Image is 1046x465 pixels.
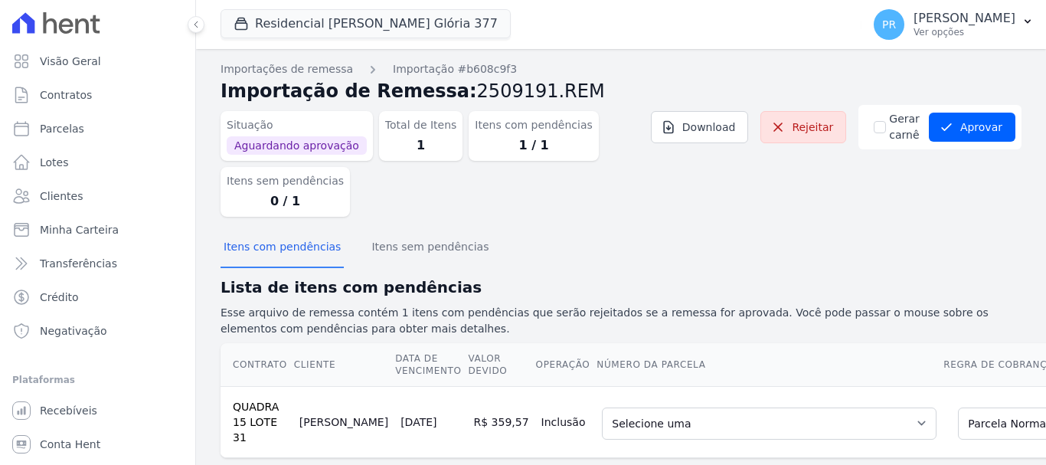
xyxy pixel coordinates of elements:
span: Recebíveis [40,403,97,418]
a: Parcelas [6,113,189,144]
dt: Itens com pendências [475,117,592,133]
button: PR [PERSON_NAME] Ver opções [861,3,1046,46]
dd: 1 / 1 [475,136,592,155]
span: Visão Geral [40,54,101,69]
th: Cliente [293,343,394,387]
a: QUADRA 15 LOTE 31 [233,401,279,444]
a: Importações de remessa [221,61,353,77]
a: Minha Carteira [6,214,189,245]
label: Gerar carnê [889,111,920,143]
span: Contratos [40,87,92,103]
span: 2509191.REM [477,80,605,102]
td: [PERSON_NAME] [293,386,394,457]
dd: 1 [385,136,457,155]
a: Negativação [6,316,189,346]
a: Recebíveis [6,395,189,426]
a: Transferências [6,248,189,279]
span: Crédito [40,290,79,305]
h2: Lista de itens com pendências [221,276,1021,299]
button: Aprovar [929,113,1015,142]
a: Conta Hent [6,429,189,460]
td: [DATE] [394,386,467,457]
p: Ver opções [914,26,1015,38]
span: PR [882,19,896,30]
p: [PERSON_NAME] [914,11,1015,26]
a: Crédito [6,282,189,313]
span: Transferências [40,256,117,271]
span: Aguardando aprovação [227,136,367,155]
span: Parcelas [40,121,84,136]
td: Inclusão [535,386,597,457]
nav: Breadcrumb [221,61,1021,77]
dt: Total de Itens [385,117,457,133]
th: Data de Vencimento [394,343,467,387]
a: Importação #b608c9f3 [393,61,517,77]
span: Negativação [40,323,107,339]
dd: 0 / 1 [227,192,344,211]
th: Valor devido [468,343,535,387]
div: Plataformas [12,371,183,389]
a: Contratos [6,80,189,110]
a: Lotes [6,147,189,178]
span: Clientes [40,188,83,204]
th: Número da Parcela [596,343,943,387]
h2: Importação de Remessa: [221,77,1021,105]
a: Clientes [6,181,189,211]
a: Download [651,111,749,143]
span: Lotes [40,155,69,170]
a: Visão Geral [6,46,189,77]
button: Residencial [PERSON_NAME] Glória 377 [221,9,511,38]
a: Rejeitar [760,111,846,143]
button: Itens com pendências [221,228,344,268]
span: Minha Carteira [40,222,119,237]
button: Itens sem pendências [368,228,492,268]
span: Conta Hent [40,437,100,452]
dt: Situação [227,117,367,133]
th: Contrato [221,343,293,387]
dt: Itens sem pendências [227,173,344,189]
th: Operação [535,343,597,387]
td: R$ 359,57 [468,386,535,457]
p: Esse arquivo de remessa contém 1 itens com pendências que serão rejeitados se a remessa for aprov... [221,305,1021,337]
